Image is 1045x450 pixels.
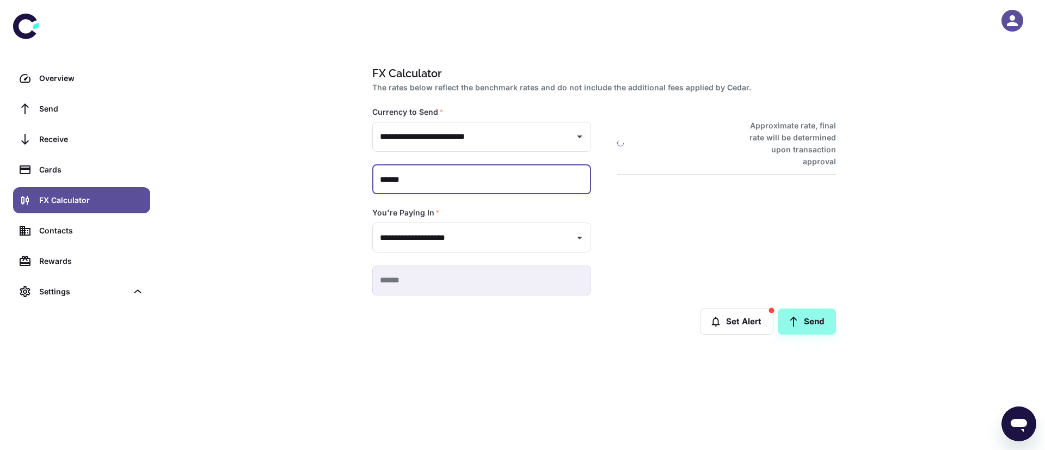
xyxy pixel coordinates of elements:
a: Cards [13,157,150,183]
h6: Approximate rate, final rate will be determined upon transaction approval [737,120,836,168]
label: Currency to Send [372,107,444,118]
a: Send [13,96,150,122]
a: Rewards [13,248,150,274]
div: Send [39,103,144,115]
div: Rewards [39,255,144,267]
a: FX Calculator [13,187,150,213]
a: Send [778,309,836,335]
button: Set Alert [700,309,773,335]
button: Open [572,129,587,144]
button: Open [572,230,587,245]
div: Settings [39,286,127,298]
a: Contacts [13,218,150,244]
h1: FX Calculator [372,65,832,82]
a: Receive [13,126,150,152]
div: FX Calculator [39,194,144,206]
div: Overview [39,72,144,84]
iframe: Button to launch messaging window [1001,406,1036,441]
div: Receive [39,133,144,145]
a: Overview [13,65,150,91]
div: Cards [39,164,144,176]
div: Contacts [39,225,144,237]
label: You're Paying In [372,207,440,218]
div: Settings [13,279,150,305]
